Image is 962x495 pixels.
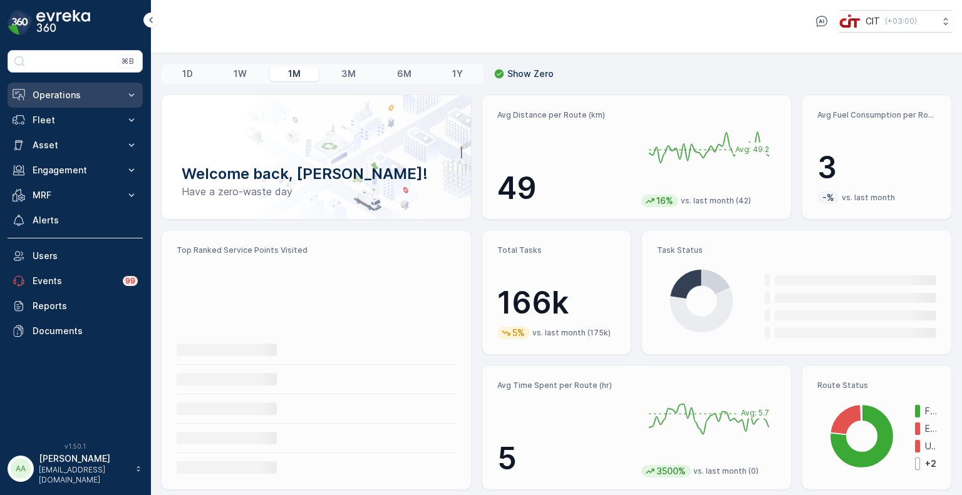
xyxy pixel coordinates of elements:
p: Fleet [33,114,118,126]
span: v 1.50.1 [8,442,143,450]
img: logo_dark-DEwI_e13.png [36,10,90,35]
p: Expired [925,422,936,435]
a: Reports [8,293,143,319]
p: [EMAIL_ADDRESS][DOMAIN_NAME] [39,465,129,485]
p: Finished [925,405,936,417]
p: Avg Distance per Route (km) [497,110,632,120]
button: MRF [8,183,143,208]
p: Avg Time Spent per Route (hr) [497,380,632,390]
button: Fleet [8,108,143,133]
p: [PERSON_NAME] [39,452,129,465]
p: Welcome back, [PERSON_NAME]! [182,164,451,184]
p: 3500% [655,465,687,477]
p: 1D [182,68,193,80]
p: Total Tasks [497,245,616,255]
img: logo [8,10,33,35]
button: Engagement [8,158,143,183]
p: Have a zero-waste day [182,184,451,199]
p: Reports [33,300,138,312]
p: ⌘B [122,56,134,66]
button: Operations [8,83,143,108]
p: Undispatched [925,440,936,452]
p: Top Ranked Service Points Visited [177,245,456,255]
button: Asset [8,133,143,158]
p: MRF [33,189,118,202]
p: 49 [497,170,632,207]
p: CIT [866,15,880,28]
p: 3M [341,68,356,80]
p: Avg Fuel Consumption per Route (lt) [817,110,936,120]
p: 99 [125,275,135,286]
p: Operations [33,89,118,101]
p: Events [33,275,115,287]
a: Documents [8,319,143,344]
p: vs. last month (175k) [532,328,611,338]
p: vs. last month (0) [693,466,758,476]
a: Alerts [8,208,143,233]
p: 3 [817,149,936,186]
p: Asset [33,139,118,151]
p: 166k [497,284,616,322]
p: 1Y [452,68,463,80]
p: 16% [655,195,675,207]
p: -% [821,191,835,204]
p: 5% [511,327,526,339]
button: AA[PERSON_NAME][EMAIL_ADDRESS][DOMAIN_NAME] [8,452,143,485]
p: Task Status [657,245,936,255]
p: Show Zero [507,68,554,80]
p: vs. last month [842,193,895,203]
button: CIT(+03:00) [839,10,952,33]
img: cit-logo_pOk6rL0.png [839,14,861,28]
p: 6M [397,68,411,80]
p: Users [33,250,138,262]
p: 1W [234,68,247,80]
p: 1M [288,68,301,80]
p: Engagement [33,164,118,176]
p: 5 [497,440,632,477]
p: vs. last month (42) [681,196,751,206]
p: Documents [33,325,138,337]
div: AA [11,459,31,479]
p: Alerts [33,214,138,227]
p: ( +03:00 ) [885,16,917,26]
p: Route Status [817,380,936,390]
a: Events99 [8,268,143,293]
a: Users [8,243,143,268]
p: + 2 [925,457,938,470]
